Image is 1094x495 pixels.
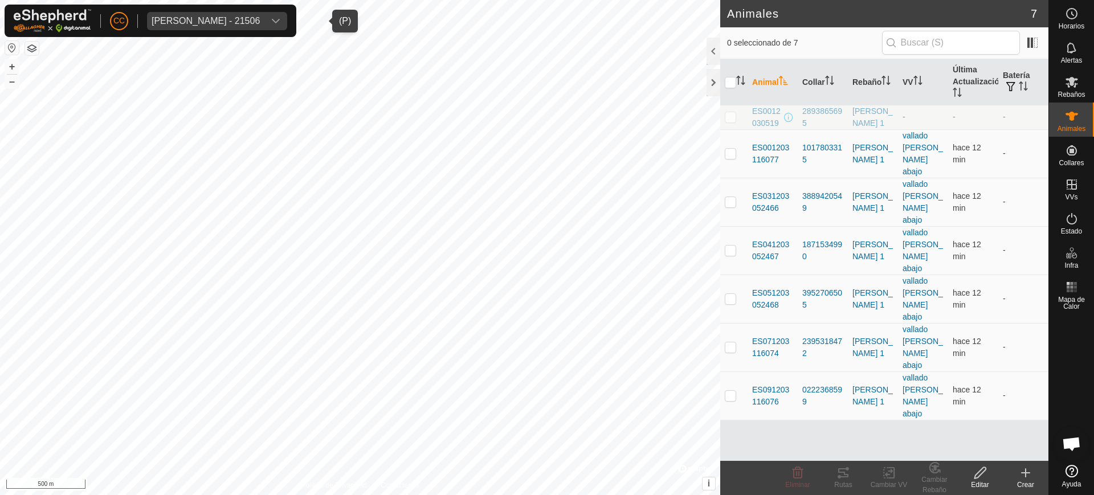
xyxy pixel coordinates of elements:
button: – [5,75,19,88]
span: Estado [1061,228,1082,235]
th: Animal [748,59,798,105]
a: Ayuda [1049,460,1094,492]
span: ES0012030519 [752,105,782,129]
span: Silvia Maria Ramirez Gallego - 21506 [147,12,264,30]
span: ES071203116074 [752,336,793,359]
span: Animales [1058,125,1085,132]
td: - [998,323,1048,371]
div: [PERSON_NAME] 1 [852,287,893,311]
a: Política de Privacidad [301,480,367,490]
span: i [708,478,710,488]
span: ES091203116076 [752,384,793,408]
p-sorticon: Activar para ordenar [736,77,745,87]
span: ES041203052467 [752,239,793,263]
span: Collares [1059,159,1084,166]
td: - [998,275,1048,323]
div: Editar [957,480,1003,490]
button: i [703,477,715,490]
a: vallado [PERSON_NAME] abajo [903,276,943,321]
a: vallado [PERSON_NAME] abajo [903,373,943,418]
th: Batería [998,59,1048,105]
span: 0 seleccionado de 7 [727,37,882,49]
div: 2395318472 [802,336,843,359]
span: Mapa de Calor [1052,296,1091,310]
span: Rebaños [1058,91,1085,98]
div: [PERSON_NAME] 1 [852,142,893,166]
a: vallado [PERSON_NAME] abajo [903,131,943,176]
span: - [953,112,956,121]
div: 1017803315 [802,142,843,166]
p-sorticon: Activar para ordenar [825,77,834,87]
a: vallado [PERSON_NAME] abajo [903,325,943,370]
span: Horarios [1059,23,1084,30]
a: vallado [PERSON_NAME] abajo [903,179,943,224]
th: Rebaño [848,59,898,105]
span: ES051203052468 [752,287,793,311]
span: Eliminar [785,481,810,489]
div: Crear [1003,480,1048,490]
div: Cambiar VV [866,480,912,490]
button: Capas del Mapa [25,42,39,55]
span: ES031203052466 [752,190,793,214]
span: Alertas [1061,57,1082,64]
div: [PERSON_NAME] 1 [852,190,893,214]
button: + [5,60,19,73]
div: [PERSON_NAME] 1 [852,384,893,408]
td: - [998,105,1048,129]
div: [PERSON_NAME] 1 [852,336,893,359]
div: 2893865695 [802,105,843,129]
div: [PERSON_NAME] 1 [852,105,893,129]
th: Última Actualización [948,59,998,105]
span: CC [113,15,125,27]
div: [PERSON_NAME] - 21506 [152,17,260,26]
p-sorticon: Activar para ordenar [1019,83,1028,92]
button: Restablecer Mapa [5,41,19,55]
h2: Animales [727,7,1031,21]
p-sorticon: Activar para ordenar [953,89,962,99]
td: - [998,371,1048,420]
a: Contáctenos [381,480,419,490]
div: Chat abierto [1055,427,1089,461]
div: Rutas [820,480,866,490]
span: 1 oct 2025, 8:52 [953,288,981,309]
span: 1 oct 2025, 8:52 [953,337,981,358]
div: 0222368599 [802,384,843,408]
span: Ayuda [1062,481,1081,488]
span: 7 [1031,5,1037,22]
span: ES001203116077 [752,142,793,166]
span: 1 oct 2025, 8:52 [953,143,981,164]
p-sorticon: Activar para ordenar [881,77,891,87]
span: VVs [1065,194,1077,201]
a: vallado [PERSON_NAME] abajo [903,228,943,273]
div: 3952706505 [802,287,843,311]
span: 1 oct 2025, 8:52 [953,240,981,261]
td: - [998,129,1048,178]
div: 3889420549 [802,190,843,214]
div: [PERSON_NAME] 1 [852,239,893,263]
span: Infra [1064,262,1078,269]
p-sorticon: Activar para ordenar [913,77,922,87]
img: Logo Gallagher [14,9,91,32]
input: Buscar (S) [882,31,1020,55]
app-display-virtual-paddock-transition: - [903,112,905,121]
td: - [998,226,1048,275]
th: Collar [798,59,848,105]
span: 1 oct 2025, 8:52 [953,385,981,406]
span: 1 oct 2025, 8:52 [953,191,981,212]
th: VV [898,59,948,105]
div: dropdown trigger [264,12,287,30]
div: Cambiar Rebaño [912,474,957,495]
td: - [998,178,1048,226]
p-sorticon: Activar para ordenar [779,77,788,87]
div: 1871534990 [802,239,843,263]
